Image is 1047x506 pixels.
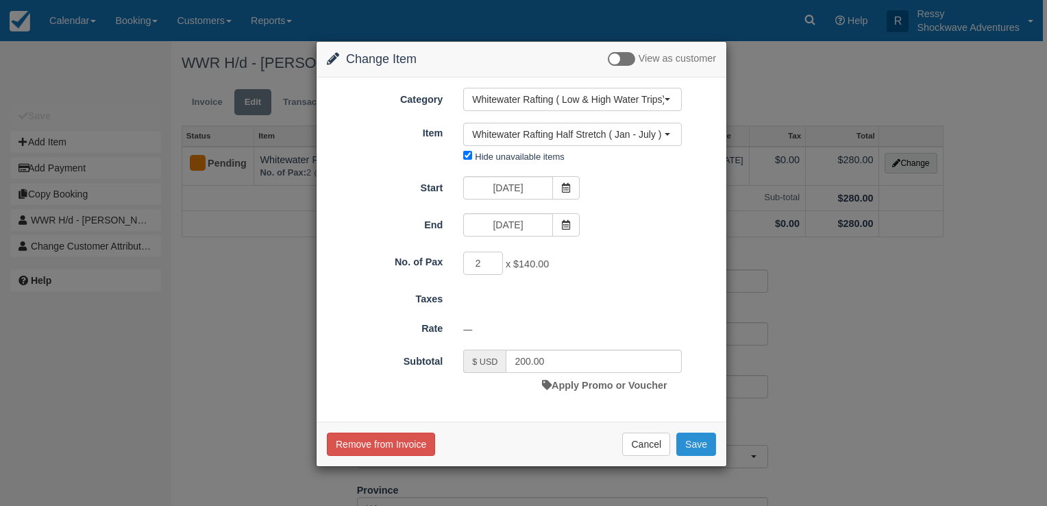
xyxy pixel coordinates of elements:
[317,350,453,369] label: Subtotal
[472,93,664,106] span: Whitewater Rafting ( Low & High Water Trips)
[327,433,435,456] button: Remove from Invoice
[317,250,453,269] label: No. of Pax
[317,88,453,107] label: Category
[542,380,667,391] a: Apply Promo or Voucher
[622,433,670,456] button: Cancel
[472,357,497,367] small: $ USD
[475,152,564,162] label: Hide unavailable items
[317,121,453,141] label: Item
[317,317,453,336] label: Rate
[463,88,682,111] button: Whitewater Rafting ( Low & High Water Trips)
[676,433,716,456] button: Save
[317,176,453,195] label: Start
[346,52,417,66] span: Change Item
[317,213,453,232] label: End
[506,259,549,270] span: x $140.00
[317,287,453,306] label: Taxes
[463,123,682,146] button: Whitewater Rafting Half Stretch ( Jan - July ) or (Aug - Dec)
[453,318,726,341] div: —
[463,252,503,275] input: No. of Pax
[639,53,716,64] span: View as customer
[472,128,664,141] span: Whitewater Rafting Half Stretch ( Jan - July ) or (Aug - Dec)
